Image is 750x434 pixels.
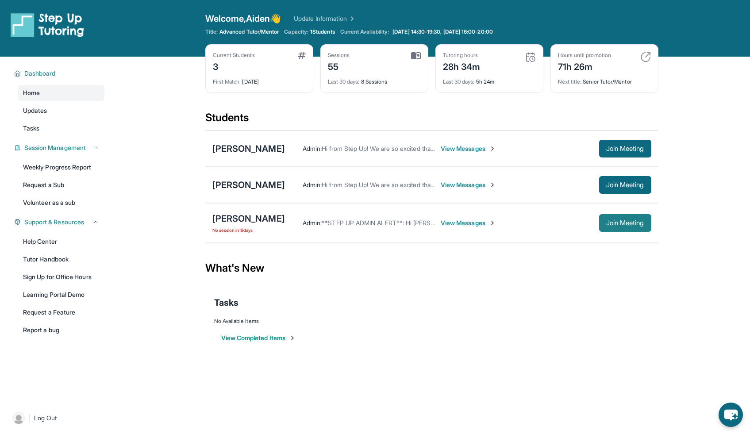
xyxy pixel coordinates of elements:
span: Next title : [558,78,582,85]
span: View Messages [441,181,496,189]
a: Updates [18,103,104,119]
a: Help Center [18,234,104,250]
img: Chevron Right [347,14,356,23]
span: 1 Students [310,28,335,35]
a: Report a bug [18,322,104,338]
img: logo [11,12,84,37]
div: 5h 24m [443,73,536,85]
div: Students [205,111,658,130]
a: |Log Out [9,408,104,428]
img: card [525,52,536,62]
span: [DATE] 14:30-19:30, [DATE] 16:00-20:00 [392,28,493,35]
img: card [298,52,306,59]
span: Log Out [34,414,57,422]
span: Join Meeting [606,182,644,188]
div: Hours until promotion [558,52,611,59]
img: Chevron-Right [489,181,496,188]
span: Admin : [303,181,322,188]
button: Join Meeting [599,176,651,194]
div: Tutoring hours [443,52,481,59]
div: Senior Tutor/Mentor [558,73,651,85]
span: Session Management [24,143,86,152]
a: Request a Feature [18,304,104,320]
a: Sign Up for Office Hours [18,269,104,285]
a: [DATE] 14:30-19:30, [DATE] 16:00-20:00 [391,28,495,35]
span: No session in 19 days [212,227,285,234]
div: Current Students [213,52,255,59]
div: [PERSON_NAME] [212,142,285,155]
span: Tasks [214,296,238,309]
span: Last 30 days : [328,78,360,85]
div: 3 [213,59,255,73]
span: View Messages [441,219,496,227]
span: Support & Resources [24,218,84,227]
span: Admin : [303,145,322,152]
div: Sessions [328,52,350,59]
span: Updates [23,106,47,115]
img: card [640,52,651,62]
div: 71h 26m [558,59,611,73]
button: Dashboard [21,69,99,78]
a: Weekly Progress Report [18,159,104,175]
span: Admin : [303,219,322,227]
button: Support & Resources [21,218,99,227]
a: Tutor Handbook [18,251,104,267]
a: Volunteer as a sub [18,195,104,211]
span: First Match : [213,78,241,85]
span: Tasks [23,124,39,133]
button: Join Meeting [599,140,651,157]
a: Learning Portal Demo [18,287,104,303]
span: Home [23,88,40,97]
a: Update Information [294,14,356,23]
span: Join Meeting [606,220,644,226]
a: Tasks [18,120,104,136]
div: What's New [205,249,658,288]
img: Chevron-Right [489,145,496,152]
button: chat-button [719,403,743,427]
img: Chevron-Right [489,219,496,227]
button: Join Meeting [599,214,651,232]
span: Join Meeting [606,146,644,151]
a: Request a Sub [18,177,104,193]
span: Last 30 days : [443,78,475,85]
div: No Available Items [214,318,650,325]
div: 28h 34m [443,59,481,73]
span: Welcome, Aiden 👋 [205,12,281,25]
img: card [411,52,421,60]
span: Title: [205,28,218,35]
a: Home [18,85,104,101]
div: 8 Sessions [328,73,421,85]
span: Current Availability: [340,28,389,35]
span: Dashboard [24,69,56,78]
img: user-img [12,412,25,424]
span: Advanced Tutor/Mentor [219,28,279,35]
button: View Completed Items [221,334,296,342]
div: 55 [328,59,350,73]
div: [DATE] [213,73,306,85]
div: [PERSON_NAME] [212,179,285,191]
span: Capacity: [284,28,308,35]
span: View Messages [441,144,496,153]
div: [PERSON_NAME] [212,212,285,225]
button: Session Management [21,143,99,152]
span: | [28,413,31,423]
